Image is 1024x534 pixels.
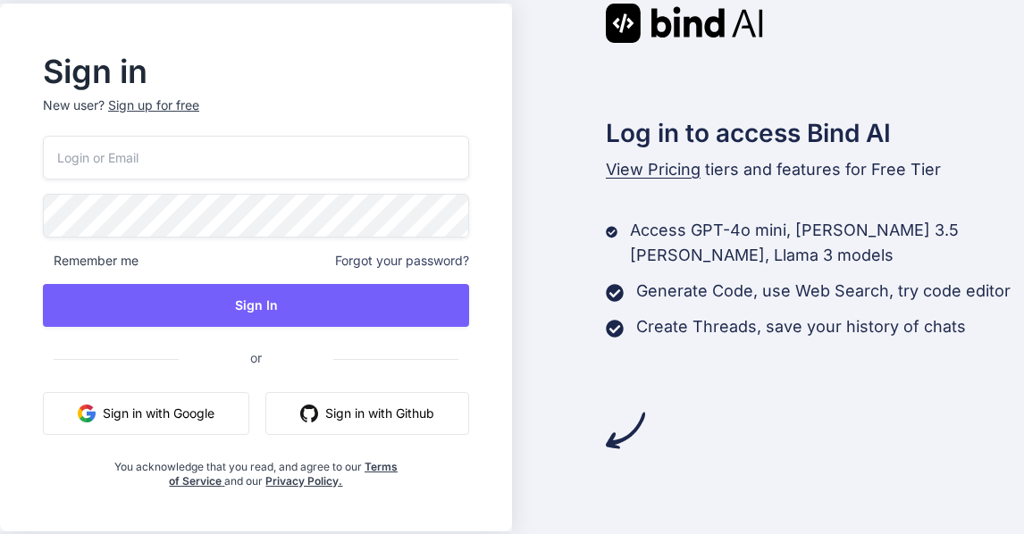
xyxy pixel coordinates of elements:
[43,252,138,270] span: Remember me
[636,314,966,339] p: Create Threads, save your history of chats
[43,392,249,435] button: Sign in with Google
[265,474,342,488] a: Privacy Policy.
[606,4,763,43] img: Bind AI logo
[78,405,96,422] img: google
[265,392,469,435] button: Sign in with Github
[606,411,645,450] img: arrow
[636,279,1011,304] p: Generate Code, use Web Search, try code editor
[606,114,1024,152] h2: Log in to access Bind AI
[179,336,333,380] span: or
[114,449,399,488] div: You acknowledge that you read, and agree to our and our
[43,96,469,136] p: New user?
[169,460,398,488] a: Terms of Service
[606,157,1024,182] p: tiers and features for Free Tier
[43,284,469,327] button: Sign In
[335,252,469,270] span: Forgot your password?
[606,160,701,179] span: View Pricing
[43,136,469,179] input: Login or Email
[108,96,199,114] div: Sign up for free
[43,57,469,86] h2: Sign in
[300,405,318,422] img: github
[630,218,1024,268] p: Access GPT-4o mini, [PERSON_NAME] 3.5 [PERSON_NAME], Llama 3 models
